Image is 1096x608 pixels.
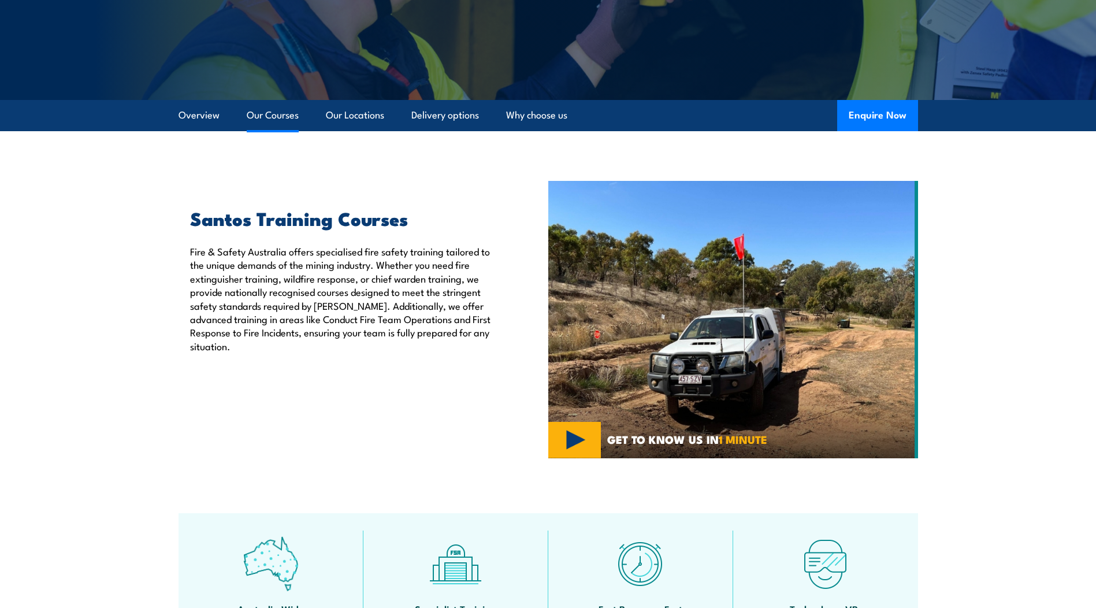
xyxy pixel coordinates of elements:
p: Fire & Safety Australia offers specialised fire safety training tailored to the unique demands of... [190,244,495,353]
h2: Santos Training Courses [190,210,495,226]
a: Delivery options [411,100,479,131]
img: Santos Training Courses Australia (1) [548,181,918,458]
a: Our Courses [247,100,299,131]
img: facilities-icon [428,536,483,591]
button: Enquire Now [837,100,918,131]
img: tech-icon [798,536,853,591]
img: auswide-icon [243,536,298,591]
span: GET TO KNOW US IN [607,434,767,444]
a: Why choose us [506,100,567,131]
a: Overview [179,100,220,131]
strong: 1 MINUTE [719,431,767,447]
a: Our Locations [326,100,384,131]
img: fast-icon [613,536,668,591]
